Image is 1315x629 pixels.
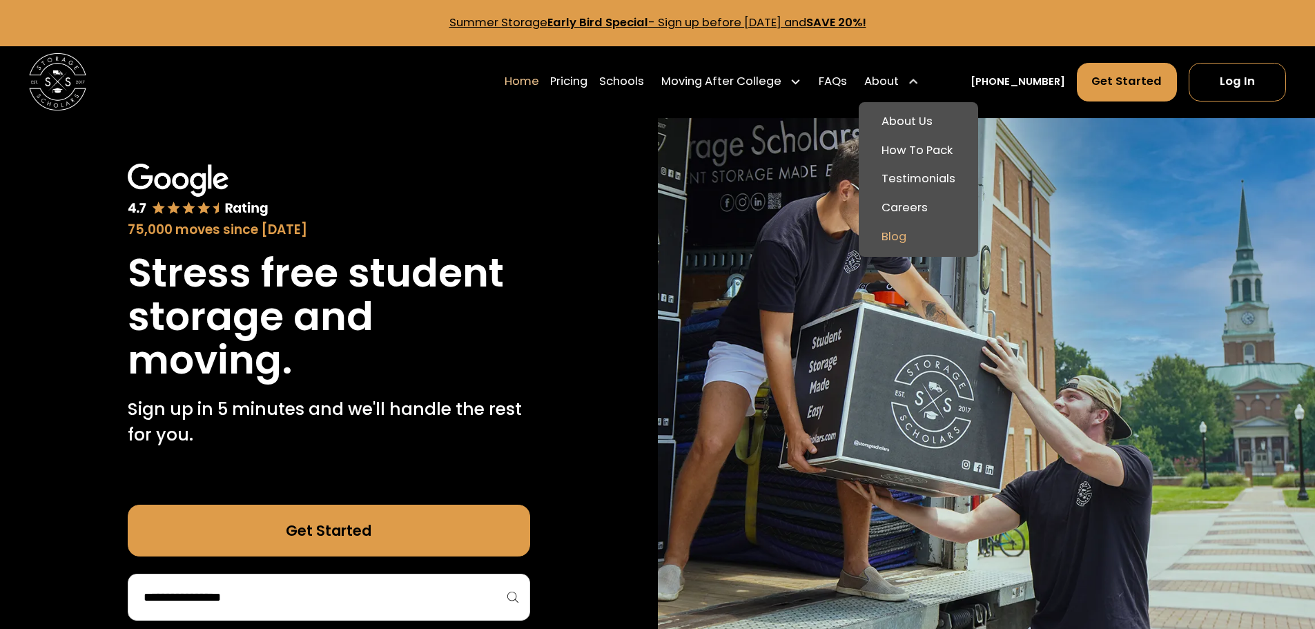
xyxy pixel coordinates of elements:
a: Get Started [1077,63,1178,101]
a: Get Started [128,505,530,557]
img: Storage Scholars main logo [29,53,86,110]
div: Moving After College [656,61,808,101]
p: Sign up in 5 minutes and we'll handle the rest for you. [128,396,530,448]
a: About Us [864,108,973,137]
a: Careers [864,194,973,223]
a: Schools [599,61,644,101]
a: FAQs [819,61,847,101]
nav: About [859,102,979,258]
div: About [864,73,899,90]
div: About [859,61,925,101]
a: [PHONE_NUMBER] [971,75,1065,90]
img: Google 4.7 star rating [128,164,269,217]
a: Testimonials [864,165,973,194]
a: Blog [864,222,973,251]
a: Summer StorageEarly Bird Special- Sign up before [DATE] andSAVE 20%! [449,14,866,30]
a: Log In [1189,63,1286,101]
h1: Stress free student storage and moving. [128,251,530,382]
a: Pricing [550,61,587,101]
a: Home [505,61,539,101]
div: Moving After College [661,73,781,90]
a: How To Pack [864,137,973,166]
div: 75,000 moves since [DATE] [128,220,530,240]
strong: Early Bird Special [547,14,648,30]
strong: SAVE 20%! [806,14,866,30]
